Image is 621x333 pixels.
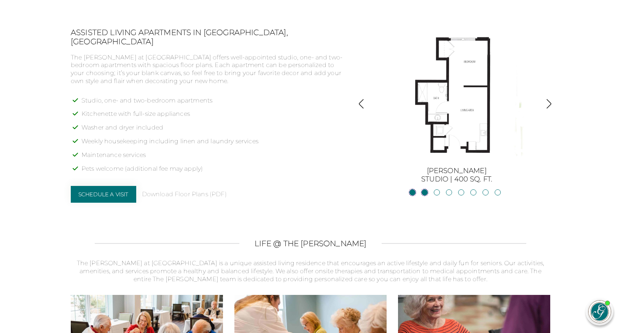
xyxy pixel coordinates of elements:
[81,124,346,138] li: Washer and dryer included
[81,110,346,124] li: Kitchenette with full-size appliances
[81,138,346,151] li: Weekly housekeeping including linen and laundry services
[71,54,346,85] p: The [PERSON_NAME] at [GEOGRAPHIC_DATA] offers well-appointed studio, one- and two-bedroom apartme...
[356,99,366,109] img: Show previous
[81,151,346,165] li: Maintenance services
[81,165,346,179] li: Pets welcome (additional fee may apply)
[544,99,554,109] img: Show next
[356,99,366,110] button: Show previous
[388,28,525,165] img: Glen_AL-Jackson-400-sf.jpg
[71,186,136,203] a: Schedule a Visit
[255,239,367,248] h2: LIFE @ THE [PERSON_NAME]
[142,191,227,199] a: Download Floor Plans (PDF)
[544,99,554,110] button: Show next
[71,259,550,283] p: The [PERSON_NAME] at [GEOGRAPHIC_DATA] is a unique assisted living residence that encourages an a...
[589,301,611,323] img: avatar
[371,167,542,183] h3: [PERSON_NAME] Studio | 400 sq. ft.
[81,97,346,110] li: Studio, one- and two-bedroom apartments
[71,28,346,46] h2: Assisted Living Apartments in [GEOGRAPHIC_DATA], [GEOGRAPHIC_DATA]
